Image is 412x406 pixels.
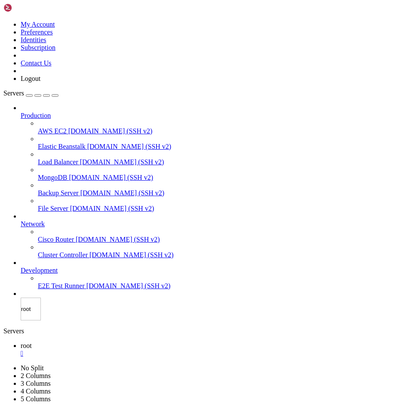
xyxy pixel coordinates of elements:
a: E2E Test Runner [DOMAIN_NAME] (SSH v2) [38,282,409,290]
a: 5 Columns [21,395,51,403]
span: Cluster Controller [38,251,88,258]
span: [DOMAIN_NAME] (SSH v2) [68,127,153,135]
span: [DOMAIN_NAME] (SSH v2) [87,143,172,150]
a: Backup Server [DOMAIN_NAME] (SSH v2) [38,189,409,197]
span: [DOMAIN_NAME] (SSH v2) [89,251,174,258]
span: [DOMAIN_NAME] (SSH v2) [80,158,164,166]
span: Cisco Router [38,236,74,243]
span: [DOMAIN_NAME] (SSH v2) [76,236,160,243]
span: Development [21,267,58,274]
a: Logout [21,75,40,82]
a: Development [21,267,409,274]
span: [DOMAIN_NAME] (SSH v2) [80,189,165,197]
span: Production [21,112,51,119]
a: AWS EC2 [DOMAIN_NAME] (SSH v2) [38,127,409,135]
a: 4 Columns [21,388,51,395]
span: [DOMAIN_NAME] (SSH v2) [70,205,154,212]
span: Backup Server [38,189,79,197]
li: Cluster Controller [DOMAIN_NAME] (SSH v2) [38,243,409,259]
a: File Server [DOMAIN_NAME] (SSH v2) [38,205,409,212]
span: AWS EC2 [38,127,67,135]
a:  [21,350,409,357]
li: Cisco Router [DOMAIN_NAME] (SSH v2) [38,228,409,243]
a: Servers [3,89,58,97]
a: My Account [21,21,55,28]
span: MongoDB [38,174,67,181]
span: Elastic Beanstalk [38,143,86,150]
li: MongoDB [DOMAIN_NAME] (SSH v2) [38,166,409,181]
li: Development [21,259,409,290]
li: Load Balancer [DOMAIN_NAME] (SSH v2) [38,151,409,166]
span: Load Balancer [38,158,78,166]
span: root [21,342,32,349]
span: Servers [3,89,24,97]
li: E2E Test Runner [DOMAIN_NAME] (SSH v2) [38,274,409,290]
a: Network [21,220,409,228]
x-row: FATAL ERROR: Connection refused [3,3,300,11]
a: 3 Columns [21,380,51,387]
a: No Split [21,364,44,372]
div: Servers [3,327,409,335]
span: File Server [38,205,68,212]
a: Subscription [21,44,55,51]
a: root [21,342,409,357]
a: Production [21,112,409,120]
li: AWS EC2 [DOMAIN_NAME] (SSH v2) [38,120,409,135]
a: Contact Us [21,59,52,67]
li: Backup Server [DOMAIN_NAME] (SSH v2) [38,181,409,197]
span: [DOMAIN_NAME] (SSH v2) [86,282,171,289]
span: [DOMAIN_NAME] (SSH v2) [69,174,153,181]
span: E2E Test Runner [38,282,85,289]
li: File Server [DOMAIN_NAME] (SSH v2) [38,197,409,212]
div: (0, 1) [3,11,7,18]
a: 2 Columns [21,372,51,379]
span: Network [21,220,45,228]
a: Cluster Controller [DOMAIN_NAME] (SSH v2) [38,251,409,259]
a: MongoDB [DOMAIN_NAME] (SSH v2) [38,174,409,181]
li: Elastic Beanstalk [DOMAIN_NAME] (SSH v2) [38,135,409,151]
a: Cisco Router [DOMAIN_NAME] (SSH v2) [38,236,409,243]
li: Production [21,104,409,212]
a: Elastic Beanstalk [DOMAIN_NAME] (SSH v2) [38,143,409,151]
li: Network [21,212,409,259]
a: Preferences [21,28,53,36]
img: Shellngn [3,3,53,12]
a: Identities [21,36,46,43]
a: Load Balancer [DOMAIN_NAME] (SSH v2) [38,158,409,166]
